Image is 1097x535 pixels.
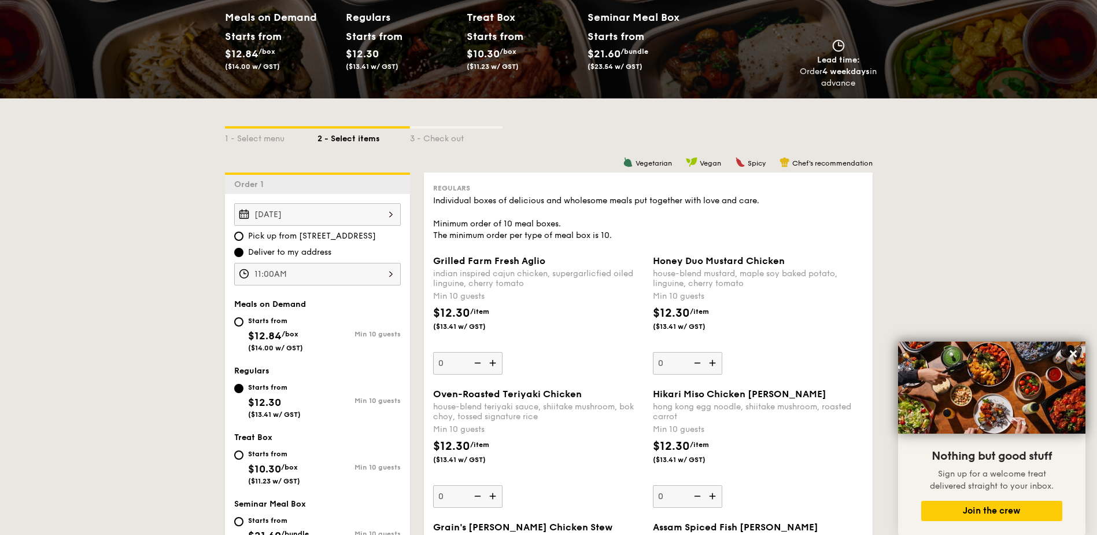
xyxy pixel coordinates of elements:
[467,47,500,60] span: $10.30
[705,352,722,374] img: icon-add.58712e84.svg
[433,269,644,288] div: indian inspired cajun chicken, supergarlicfied oiled linguine, cherry tomato
[467,28,518,45] div: Starts from
[688,352,705,374] img: icon-reduce.1d2dbef1.svg
[225,9,337,25] h2: Meals on Demand
[705,485,722,507] img: icon-add.58712e84.svg
[467,63,519,71] span: ($11.23 w/ GST)
[653,485,722,508] input: Hikari Miso Chicken [PERSON_NAME]hong kong egg noodle, shiitake mushroom, roasted carrotMin 10 gu...
[433,485,503,508] input: Oven-Roasted Teriyaki Chickenhouse-blend teriyaki sauce, shiitake mushroom, bok choy, tossed sign...
[653,352,722,375] input: Honey Duo Mustard Chickenhouse-blend mustard, maple soy baked potato, linguine, cherry tomatoMin ...
[653,306,690,320] span: $12.30
[317,397,401,405] div: Min 10 guests
[930,469,1054,491] span: Sign up for a welcome treat delivered straight to your inbox.
[248,396,281,409] span: $12.30
[346,28,397,45] div: Starts from
[234,384,243,393] input: Starts from$12.30($13.41 w/ GST)Min 10 guests
[248,247,331,258] span: Deliver to my address
[623,157,633,167] img: icon-vegetarian.fe4039eb.svg
[234,232,243,241] input: Pick up from [STREET_ADDRESS]
[485,485,503,507] img: icon-add.58712e84.svg
[248,411,301,419] span: ($13.41 w/ GST)
[234,499,306,509] span: Seminar Meal Box
[433,306,470,320] span: $12.30
[433,522,612,533] span: Grain's [PERSON_NAME] Chicken Stew
[688,485,705,507] img: icon-reduce.1d2dbef1.svg
[500,47,516,56] span: /box
[932,449,1052,463] span: Nothing but good stuff
[234,366,269,376] span: Regulars
[898,342,1085,434] img: DSC07876-Edit02-Large.jpeg
[433,184,470,192] span: Regulars
[317,463,401,471] div: Min 10 guests
[653,522,818,533] span: Assam Spiced Fish [PERSON_NAME]
[1064,345,1083,363] button: Close
[234,299,306,309] span: Meals on Demand
[468,485,485,507] img: icon-reduce.1d2dbef1.svg
[588,47,620,60] span: $21.60
[653,389,826,400] span: Hikari Miso Chicken [PERSON_NAME]
[653,322,732,331] span: ($13.41 w/ GST)
[281,463,298,471] span: /box
[433,322,512,331] span: ($13.41 w/ GST)
[653,402,863,422] div: hong kong egg noodle, shiitake mushroom, roasted carrot
[258,47,275,56] span: /box
[225,28,276,45] div: Starts from
[636,159,672,167] span: Vegetarian
[234,203,401,226] input: Event date
[433,352,503,375] input: Grilled Farm Fresh Aglioindian inspired cajun chicken, supergarlicfied oiled linguine, cherry tom...
[234,517,243,526] input: Starts from$21.60/bundle($23.54 w/ GST)Min 10 guests
[468,352,485,374] img: icon-reduce.1d2dbef1.svg
[735,157,745,167] img: icon-spicy.37a8142b.svg
[433,424,644,435] div: Min 10 guests
[433,255,545,266] span: Grilled Farm Fresh Aglio
[234,179,268,189] span: Order 1
[690,307,709,316] span: /item
[588,63,642,71] span: ($23.54 w/ GST)
[485,352,503,374] img: icon-add.58712e84.svg
[248,449,300,459] div: Starts from
[234,248,243,257] input: Deliver to my address
[433,195,863,241] div: Individual boxes of delicious and wholesome meals put together with love and care. Minimum order ...
[248,516,309,525] div: Starts from
[653,255,785,266] span: Honey Duo Mustard Chicken
[248,230,376,242] span: Pick up from [STREET_ADDRESS]
[433,402,644,422] div: house-blend teriyaki sauce, shiitake mushroom, bok choy, tossed signature rice
[433,291,644,302] div: Min 10 guests
[317,330,401,338] div: Min 10 guests
[234,317,243,327] input: Starts from$12.84/box($14.00 w/ GST)Min 10 guests
[620,47,648,56] span: /bundle
[346,63,398,71] span: ($13.41 w/ GST)
[690,441,709,449] span: /item
[282,330,298,338] span: /box
[470,441,489,449] span: /item
[248,344,303,352] span: ($14.00 w/ GST)
[234,450,243,460] input: Starts from$10.30/box($11.23 w/ GST)Min 10 guests
[234,433,272,442] span: Treat Box
[780,157,790,167] img: icon-chef-hat.a58ddaea.svg
[653,439,690,453] span: $12.30
[225,47,258,60] span: $12.84
[470,307,489,316] span: /item
[588,9,708,25] h2: Seminar Meal Box
[317,129,410,145] div: 2 - Select items
[653,291,863,302] div: Min 10 guests
[248,463,281,475] span: $10.30
[817,55,860,65] span: Lead time:
[686,157,697,167] img: icon-vegan.f8ff3823.svg
[248,316,303,325] div: Starts from
[588,28,644,45] div: Starts from
[653,424,863,435] div: Min 10 guests
[346,9,457,25] h2: Regulars
[248,383,301,392] div: Starts from
[653,455,732,464] span: ($13.41 w/ GST)
[225,63,280,71] span: ($14.00 w/ GST)
[433,455,512,464] span: ($13.41 w/ GST)
[248,477,300,485] span: ($11.23 w/ GST)
[748,159,766,167] span: Spicy
[700,159,721,167] span: Vegan
[467,9,578,25] h2: Treat Box
[800,66,877,89] div: Order in advance
[830,39,847,52] img: icon-clock.2db775ea.svg
[653,269,863,288] div: house-blend mustard, maple soy baked potato, linguine, cherry tomato
[248,329,282,342] span: $12.84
